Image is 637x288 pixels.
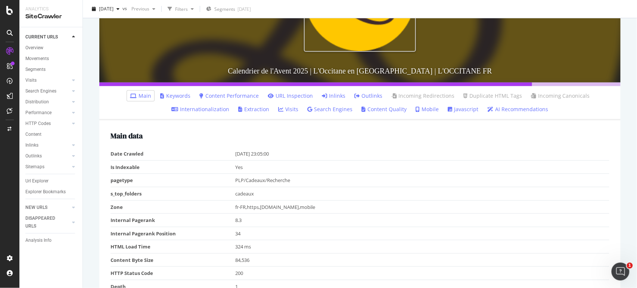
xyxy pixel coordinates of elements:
[25,215,63,230] div: DISAPPEARED URLS
[99,6,114,12] span: 2025 Oct. 4th
[111,132,609,140] h2: Main data
[25,163,70,171] a: Sitemaps
[25,109,52,117] div: Performance
[488,106,549,113] a: AI Recommendations
[391,92,454,100] a: Incoming Redirections
[531,92,590,100] a: Incoming Canonicals
[111,147,235,160] td: Date Crawled
[25,237,52,244] div: Analysis Info
[111,174,235,187] td: pagetype
[235,147,609,160] td: [DATE] 23:05:00
[99,59,621,82] h3: Calendrier de l'Avent 2025 | L'Occitane en [GEOGRAPHIC_DATA] | L'OCCITANE FR
[612,263,630,281] iframe: Intercom live chat
[25,98,70,106] a: Distribution
[214,6,235,12] span: Segments
[111,227,235,240] td: Internal Pagerank Position
[25,188,66,196] div: Explorer Bookmarks
[25,87,70,95] a: Search Engines
[235,174,609,187] td: PLP/Cadeaux/Recherche
[322,92,345,100] a: Inlinks
[111,214,235,227] td: Internal Pagerank
[25,66,77,73] a: Segments
[627,263,633,269] span: 1
[25,87,56,95] div: Search Engines
[448,106,479,113] a: Javascript
[362,106,407,113] a: Content Quality
[235,227,609,240] td: 34
[89,3,122,15] button: [DATE]
[235,160,609,174] td: Yes
[25,44,43,52] div: Overview
[25,215,70,230] a: DISAPPEARED URLS
[25,152,42,160] div: Outlinks
[25,141,38,149] div: Inlinks
[463,92,522,100] a: Duplicate HTML Tags
[235,187,609,200] td: cadeaux
[25,188,77,196] a: Explorer Bookmarks
[25,76,70,84] a: Visits
[25,131,41,138] div: Content
[122,5,128,11] span: vs
[25,120,51,128] div: HTTP Codes
[25,152,70,160] a: Outlinks
[25,66,46,73] div: Segments
[235,240,609,254] td: 324 ms
[354,92,382,100] a: Outlinks
[235,253,609,267] td: 84,536
[25,204,47,212] div: NEW URLS
[25,204,70,212] a: NEW URLS
[25,76,37,84] div: Visits
[239,106,270,113] a: Extraction
[308,106,353,113] a: Search Engines
[111,267,235,280] td: HTTP Status Code
[25,163,44,171] div: Sitemaps
[111,253,235,267] td: Content Byte Size
[130,92,151,100] a: Main
[25,131,77,138] a: Content
[25,55,77,63] a: Movements
[128,6,149,12] span: Previous
[25,33,70,41] a: CURRENT URLS
[25,55,49,63] div: Movements
[25,109,70,117] a: Performance
[203,3,254,15] button: Segments[DATE]
[111,160,235,174] td: Is Indexable
[416,106,439,113] a: Mobile
[268,92,313,100] a: URL Inspection
[128,3,158,15] button: Previous
[279,106,299,113] a: Visits
[25,33,58,41] div: CURRENT URLS
[25,177,77,185] a: Url Explorer
[25,44,77,52] a: Overview
[175,6,188,12] div: Filters
[25,237,77,244] a: Analysis Info
[25,12,77,21] div: SiteCrawler
[235,214,609,227] td: 8.3
[111,187,235,200] td: s_top_folders
[165,3,197,15] button: Filters
[172,106,230,113] a: Internationalization
[25,141,70,149] a: Inlinks
[235,200,609,214] td: fr-FR,https,[DOMAIN_NAME],mobile
[25,177,49,185] div: Url Explorer
[199,92,259,100] a: Content Performance
[237,6,251,12] div: [DATE]
[111,240,235,254] td: HTML Load Time
[160,92,190,100] a: Keywords
[25,98,49,106] div: Distribution
[25,120,70,128] a: HTTP Codes
[25,6,77,12] div: Analytics
[111,200,235,214] td: Zone
[235,267,609,280] td: 200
